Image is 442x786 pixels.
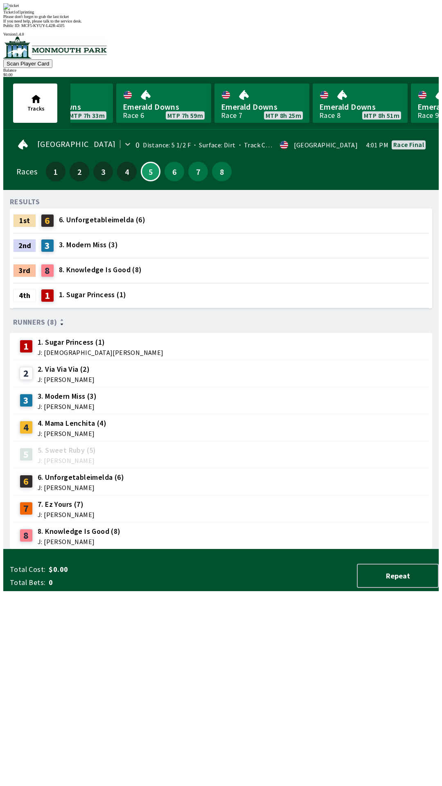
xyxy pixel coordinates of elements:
[221,102,303,112] span: Emerald Downs
[188,162,208,181] button: 7
[20,421,33,434] div: 4
[123,102,205,112] span: Emerald Downs
[141,162,160,181] button: 5
[3,3,19,10] img: ticket
[364,571,431,580] span: Repeat
[93,162,113,181] button: 3
[38,457,96,464] span: J: [PERSON_NAME]
[41,239,54,252] div: 3
[13,318,429,326] div: Runners (8)
[41,289,54,302] div: 1
[167,169,182,174] span: 6
[38,337,164,348] span: 1. Sugar Princess (1)
[38,538,121,545] span: J: [PERSON_NAME]
[119,169,135,174] span: 4
[38,403,97,410] span: J: [PERSON_NAME]
[20,394,33,407] div: 3
[3,23,439,28] div: Public ID:
[10,578,45,587] span: Total Bets:
[10,199,40,205] div: RESULTS
[313,84,408,123] a: Emerald DownsRace 8MTP 8h 51m
[266,112,301,119] span: MTP 8h 25m
[13,289,36,302] div: 4th
[123,112,144,119] div: Race 6
[46,162,65,181] button: 1
[38,484,124,491] span: J: [PERSON_NAME]
[13,239,36,252] div: 2nd
[95,169,111,174] span: 3
[13,214,36,227] div: 1st
[20,340,33,353] div: 1
[294,142,358,148] div: [GEOGRAPHIC_DATA]
[236,141,307,149] span: Track Condition: Fast
[3,19,82,23] span: If you need help, please talk to the service desk.
[214,84,309,123] a: Emerald DownsRace 7MTP 8h 25m
[10,565,45,574] span: Total Cost:
[72,169,87,174] span: 2
[143,141,191,149] span: Distance: 5 1/2 F
[38,430,106,437] span: J: [PERSON_NAME]
[38,511,95,518] span: J: [PERSON_NAME]
[144,169,158,174] span: 5
[165,162,184,181] button: 6
[135,142,140,148] div: 0
[41,264,54,277] div: 8
[167,112,203,119] span: MTP 7h 59m
[38,391,97,402] span: 3. Modern Miss (3)
[116,84,211,123] a: Emerald DownsRace 6MTP 7h 59m
[38,364,95,375] span: 2. Via Via Via (2)
[59,289,126,300] span: 1. Sugar Princess (1)
[20,502,33,515] div: 7
[319,112,341,119] div: Race 8
[417,112,439,119] div: Race 9
[3,14,439,19] div: Please don't forget to grab the last ticket
[221,112,242,119] div: Race 7
[13,264,36,277] div: 3rd
[38,445,96,456] span: 5. Sweet Ruby (5)
[37,141,116,147] span: [GEOGRAPHIC_DATA]
[191,141,236,149] span: Surface: Dirt
[38,349,164,356] span: J: [DEMOGRAPHIC_DATA][PERSON_NAME]
[38,418,106,429] span: 4. Mama Lenchita (4)
[3,59,52,68] button: Scan Player Card
[38,526,121,537] span: 8. Knowledge Is Good (8)
[319,102,401,112] span: Emerald Downs
[393,141,424,148] div: Race final
[16,168,37,175] div: Races
[27,105,45,112] span: Tracks
[49,565,178,574] span: $0.00
[214,169,230,174] span: 8
[212,162,232,181] button: 8
[20,475,33,488] div: 6
[49,578,178,587] span: 0
[20,367,33,380] div: 2
[20,529,33,542] div: 8
[3,72,439,77] div: $ 0.00
[59,264,142,275] span: 8. Knowledge Is Good (8)
[3,68,439,72] div: Balance
[41,214,54,227] div: 6
[357,564,439,588] button: Repeat
[3,36,107,59] img: venue logo
[59,215,145,225] span: 6. Unforgetableimelda (6)
[366,142,388,148] span: 4:01 PM
[70,162,89,181] button: 2
[13,319,57,325] span: Runners (8)
[38,472,124,483] span: 6. Unforgetableimelda (6)
[69,112,105,119] span: MTP 7h 33m
[3,10,439,14] div: Ticket 1 of 1 printing
[38,499,95,510] span: 7. Ez Yours (7)
[3,32,439,36] div: Version 1.4.0
[13,84,57,123] button: Tracks
[48,169,63,174] span: 1
[21,23,65,28] span: MCF5-KYUY-L42R-43J5
[117,162,137,181] button: 4
[59,239,118,250] span: 3. Modern Miss (3)
[364,112,399,119] span: MTP 8h 51m
[38,376,95,383] span: J: [PERSON_NAME]
[190,169,206,174] span: 7
[20,448,33,461] div: 5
